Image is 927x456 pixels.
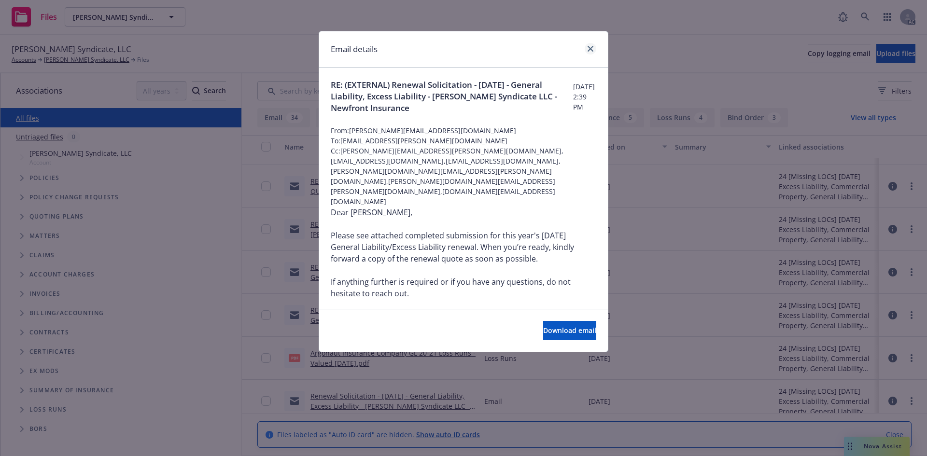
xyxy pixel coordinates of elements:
[543,326,596,335] span: Download email
[585,43,596,55] a: close
[331,125,596,136] span: From: [PERSON_NAME][EMAIL_ADDRESS][DOMAIN_NAME]
[331,43,378,55] h1: Email details
[331,136,596,146] span: To: [EMAIL_ADDRESS][PERSON_NAME][DOMAIN_NAME]
[543,321,596,340] button: Download email
[573,82,596,112] span: [DATE] 2:39 PM
[331,79,573,114] span: RE: (EXTERNAL) Renewal Solicitation - [DATE] - General Liability, Excess Liability - [PERSON_NAME...
[331,146,596,207] span: Cc: [PERSON_NAME][EMAIL_ADDRESS][PERSON_NAME][DOMAIN_NAME],[EMAIL_ADDRESS][DOMAIN_NAME],[EMAIL_AD...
